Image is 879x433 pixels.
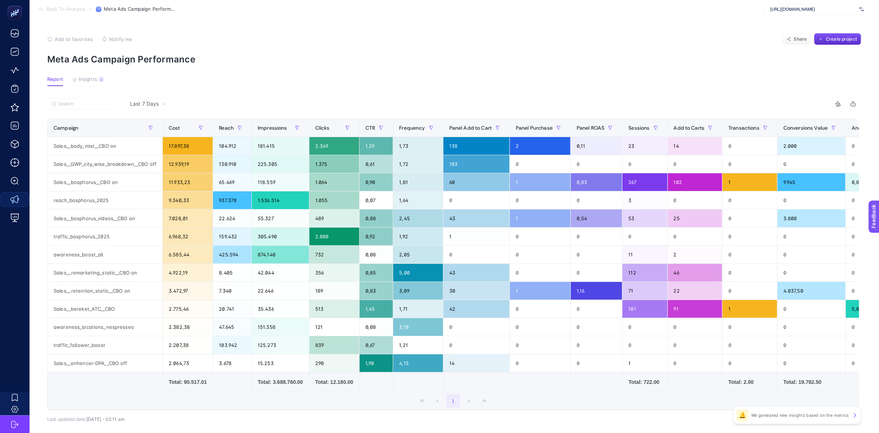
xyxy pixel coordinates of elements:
[309,264,359,282] div: 356
[219,125,234,131] span: Reach
[722,228,777,245] div: 0
[668,318,722,336] div: 0
[360,354,393,372] div: 1,90
[794,36,807,42] span: Share
[777,300,845,318] div: 0
[449,125,492,131] span: Panel Add to Cart
[443,155,509,173] div: 103
[169,378,207,386] div: Total: 90.517.01
[393,137,443,155] div: 1,73
[48,354,162,372] div: Sales__enhencer-DPA__CBO off
[360,318,393,336] div: 0,08
[443,228,509,245] div: 1
[571,264,622,282] div: 0
[360,246,393,263] div: 0,08
[213,336,251,354] div: 103.942
[510,282,570,300] div: 1
[777,209,845,227] div: 3.800
[516,125,553,131] span: Panel Purchase
[571,228,622,245] div: 0
[252,264,309,282] div: 42.044
[622,173,667,191] div: 267
[48,191,162,209] div: reach_bosphorus_2025
[622,155,667,173] div: 0
[399,125,425,131] span: Frequency
[722,336,777,354] div: 0
[722,191,777,209] div: 0
[213,228,251,245] div: 159.432
[571,336,622,354] div: 0
[777,282,845,300] div: 4.037,50
[360,173,393,191] div: 0,90
[48,318,162,336] div: awareness_locations_nespresseo
[622,209,667,227] div: 53
[443,173,509,191] div: 60
[360,264,393,282] div: 0,85
[309,209,359,227] div: 489
[163,318,213,336] div: 2.382,38
[360,209,393,227] div: 0,88
[728,378,771,386] div: Total: 2.00
[360,228,393,245] div: 0,92
[443,318,509,336] div: 0
[252,209,309,227] div: 55.327
[622,300,667,318] div: 181
[163,155,213,173] div: 12.939,19
[814,33,861,45] button: Create project
[443,354,509,372] div: 14
[622,336,667,354] div: 0
[510,300,570,318] div: 0
[393,282,443,300] div: 3,09
[443,246,509,263] div: 0
[782,33,811,45] button: Share
[48,336,162,354] div: traffic_follower_boost
[309,191,359,209] div: 1.055
[55,36,93,42] span: Add to favorites
[163,336,213,354] div: 2.207,38
[668,354,722,372] div: 0
[163,173,213,191] div: 11.933,23
[309,354,359,372] div: 290
[393,336,443,354] div: 1,21
[777,354,845,372] div: 0
[622,282,667,300] div: 71
[213,300,251,318] div: 20.741
[443,191,509,209] div: 0
[393,264,443,282] div: 5,00
[393,155,443,173] div: 1,72
[783,378,839,386] div: Total: 19.782.50
[309,300,359,318] div: 513
[668,155,722,173] div: 0
[393,228,443,245] div: 1,92
[309,246,359,263] div: 732
[510,173,570,191] div: 1
[86,416,124,422] span: [DATE]・02:11 am
[393,246,443,263] div: 2,05
[728,125,759,131] span: Transactions
[668,282,722,300] div: 22
[393,354,443,372] div: 4,15
[213,282,251,300] div: 7.340
[510,155,570,173] div: 0
[360,137,393,155] div: 1,29
[252,137,309,155] div: 181.415
[213,137,251,155] div: 104.912
[309,137,359,155] div: 2.349
[48,155,162,173] div: Sales__GWP_city_wise_breakdown__CBO off
[446,394,460,408] button: 1
[668,336,722,354] div: 0
[163,300,213,318] div: 2.775,46
[130,100,159,108] span: Last 7 Days
[309,155,359,173] div: 1.375
[48,282,162,300] div: Sales__retention_static__CBO on
[668,228,722,245] div: 0
[777,246,845,263] div: 0
[510,318,570,336] div: 0
[252,282,309,300] div: 22.646
[777,155,845,173] div: 0
[622,354,667,372] div: 1
[577,125,604,131] span: Panel ROAS
[47,6,85,12] span: Back To Analysis
[360,282,393,300] div: 0,83
[668,209,722,227] div: 25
